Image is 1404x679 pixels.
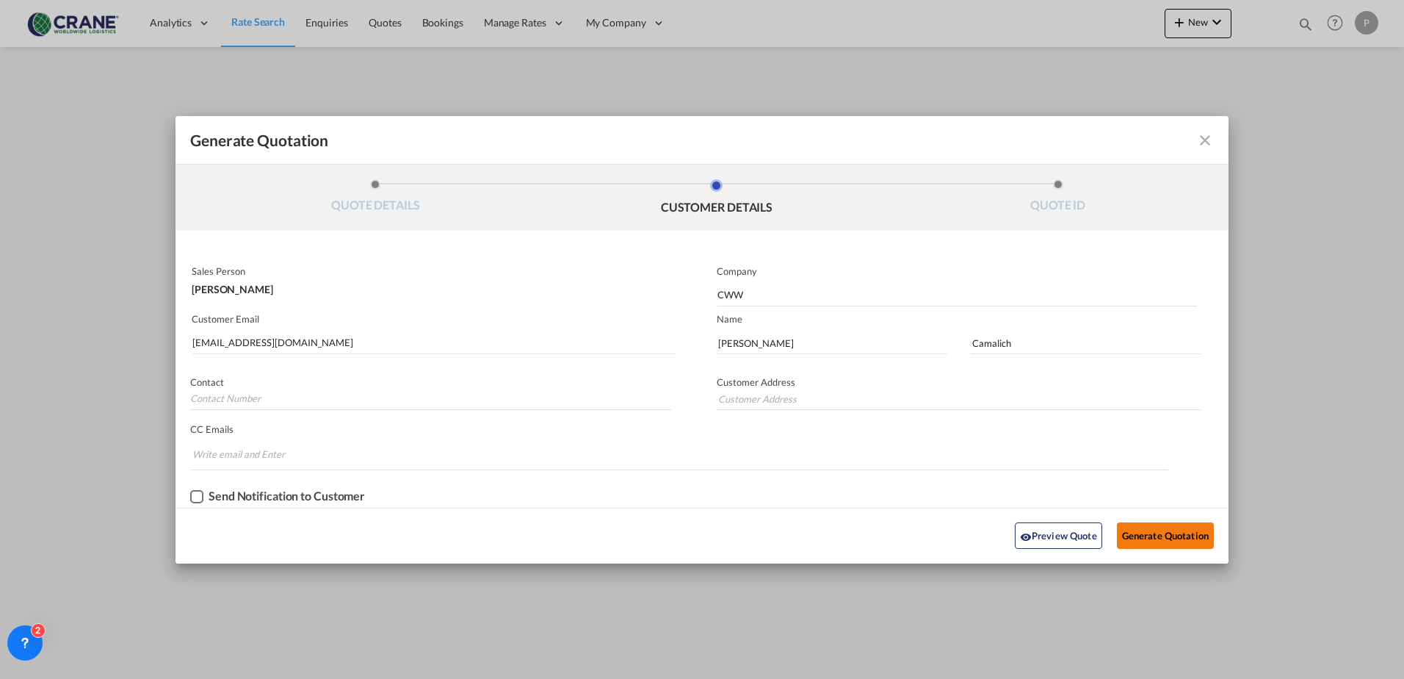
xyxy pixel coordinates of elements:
input: Customer Address [717,388,1201,410]
md-dialog: Generate QuotationQUOTE ... [175,116,1228,564]
input: Last Name [971,332,1201,354]
md-icon: icon-eye [1020,531,1032,543]
span: Customer Address [717,376,795,388]
md-icon: icon-close fg-AAA8AD cursor m-0 [1196,132,1214,149]
button: icon-eyePreview Quote [1015,522,1102,549]
md-checkbox: Checkbox No Ink [190,489,365,504]
p: Sales Person [192,265,671,277]
p: Contact [190,376,671,388]
span: Generate Quotation [190,131,328,150]
li: CUSTOMER DETAILS [546,179,888,219]
input: Contact Number [190,388,671,410]
p: Company [717,265,1197,277]
p: Name [717,313,1228,325]
md-chips-wrap: Chips container. Enter the text area, then type text, and press enter to add a chip. [190,441,1168,470]
input: Chips input. [192,442,303,466]
button: Generate Quotation [1117,522,1214,549]
p: Customer Email [192,313,675,325]
li: QUOTE ID [887,179,1228,219]
li: QUOTE DETAILS [205,179,546,219]
p: CC Emails [190,423,1168,435]
input: First Name [717,332,947,354]
div: Send Notification to Customer [209,489,365,503]
input: Search by Customer Name/Email Id/Company [192,332,675,354]
div: [PERSON_NAME] [192,277,671,295]
input: Company Name [717,284,1197,306]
